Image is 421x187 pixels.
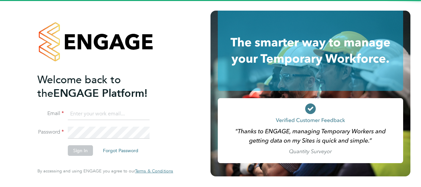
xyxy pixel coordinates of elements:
button: Sign In [68,145,93,156]
span: By accessing and using ENGAGE you agree to our [37,168,173,174]
h2: ENGAGE Platform! [37,73,166,100]
span: Welcome back to the [37,73,121,100]
label: Email [37,110,64,117]
a: Terms & Conditions [135,168,173,174]
label: Password [37,129,64,136]
input: Enter your work email... [68,108,150,120]
button: Forgot Password [98,145,144,156]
